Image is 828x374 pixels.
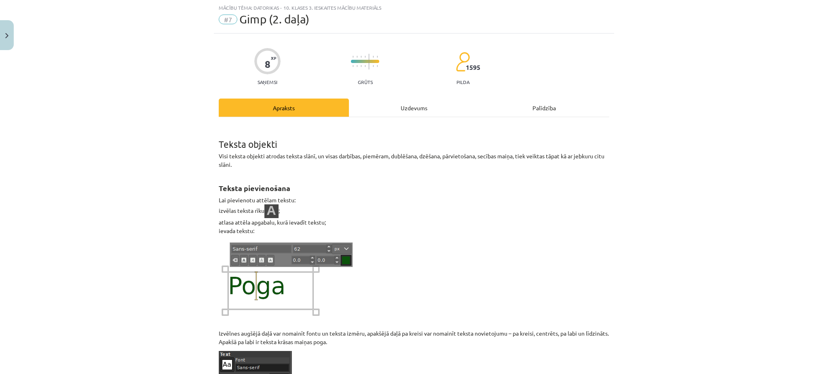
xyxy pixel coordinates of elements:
p: pilda [456,79,469,85]
p: Grūts [358,79,373,85]
div: Mācību tēma: Datorikas - 10. klases 3. ieskaites mācību materiāls [219,5,609,11]
img: icon-short-line-57e1e144782c952c97e751825c79c345078a6d821885a25fce030b3d8c18986b.svg [373,65,374,67]
div: 8 [265,59,270,70]
p: Izvēlnes augšējā daļā var nomainīt fontu un teksta izmēru, apakšējā daļā pa kreisi var nomainīt t... [219,240,609,346]
img: icon-long-line-d9ea69661e0d244f92f715978eff75569469978d946b2353a9bb055b3ed8787d.svg [369,54,370,69]
h1: Teksta objekti [219,124,609,149]
img: icon-short-line-57e1e144782c952c97e751825c79c345078a6d821885a25fce030b3d8c18986b.svg [377,65,378,67]
img: icon-close-lesson-0947bae3869378f0d4975bcd49f059093ad1ed9edebbc8119c70593378902aed.svg [5,33,8,38]
p: Saņemsi [254,79,281,85]
img: icon-short-line-57e1e144782c952c97e751825c79c345078a6d821885a25fce030b3d8c18986b.svg [365,56,365,58]
img: icon-short-line-57e1e144782c952c97e751825c79c345078a6d821885a25fce030b3d8c18986b.svg [365,65,365,67]
span: Gimp (2. daļa) [239,13,309,26]
p: Visi teksta objekti atrodas teksta slānī, un visas darbības, piemēram, dublēšana, dzēšana, pārvie... [219,152,609,169]
span: #7 [219,15,237,24]
img: students-c634bb4e5e11cddfef0936a35e636f08e4e9abd3cc4e673bd6f9a4125e45ecb1.svg [456,52,470,72]
span: 1595 [466,64,480,71]
img: icon-short-line-57e1e144782c952c97e751825c79c345078a6d821885a25fce030b3d8c18986b.svg [377,56,378,58]
span: XP [271,56,276,60]
div: Apraksts [219,99,349,117]
div: Uzdevums [349,99,479,117]
p: Lai pievienotu attēlam tekstu: izvēlas teksta rīku ; atlasa attēla apgabalu, kurā ievadīt tekstu;... [219,196,609,235]
div: Palīdzība [479,99,609,117]
img: icon-short-line-57e1e144782c952c97e751825c79c345078a6d821885a25fce030b3d8c18986b.svg [373,56,374,58]
strong: Teksta pievienošana [219,183,290,193]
